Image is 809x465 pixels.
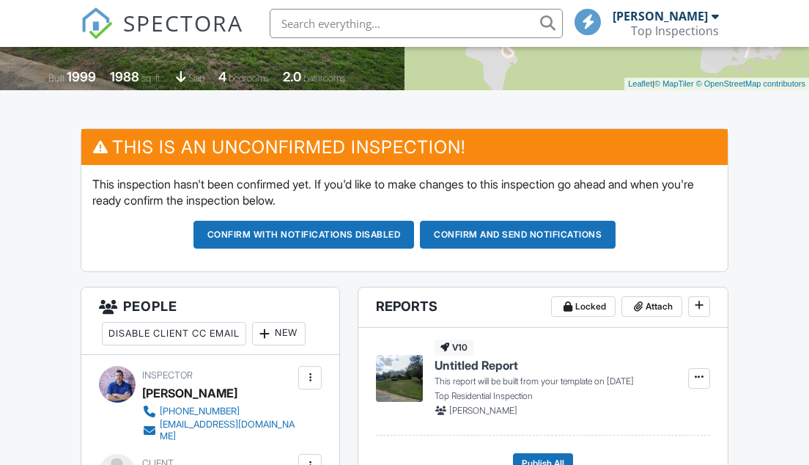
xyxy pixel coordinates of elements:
[303,73,345,84] span: bathrooms
[81,129,727,165] h3: This is an Unconfirmed Inspection!
[188,73,204,84] span: slab
[81,7,113,40] img: The Best Home Inspection Software - Spectora
[654,79,694,88] a: © MapTiler
[48,73,64,84] span: Built
[141,73,162,84] span: sq. ft.
[142,419,295,442] a: [EMAIL_ADDRESS][DOMAIN_NAME]
[123,7,243,38] span: SPECTORA
[631,23,719,38] div: Top Inspections
[218,69,226,84] div: 4
[81,288,339,355] h3: People
[160,406,240,417] div: [PHONE_NUMBER]
[142,382,237,404] div: [PERSON_NAME]
[142,370,193,381] span: Inspector
[92,176,716,209] p: This inspection hasn't been confirmed yet. If you'd like to make changes to this inspection go ah...
[142,404,295,419] a: [PHONE_NUMBER]
[270,9,563,38] input: Search everything...
[81,20,243,51] a: SPECTORA
[102,322,246,345] div: Disable Client CC Email
[613,9,708,23] div: [PERSON_NAME]
[283,69,301,84] div: 2.0
[696,79,805,88] a: © OpenStreetMap contributors
[252,322,306,345] div: New
[624,78,809,90] div: |
[110,69,139,84] div: 1988
[628,79,652,88] a: Leaflet
[67,69,96,84] div: 1999
[420,221,616,249] button: Confirm and send notifications
[229,73,269,84] span: bedrooms
[193,221,415,249] button: Confirm with notifications disabled
[160,419,295,442] div: [EMAIL_ADDRESS][DOMAIN_NAME]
